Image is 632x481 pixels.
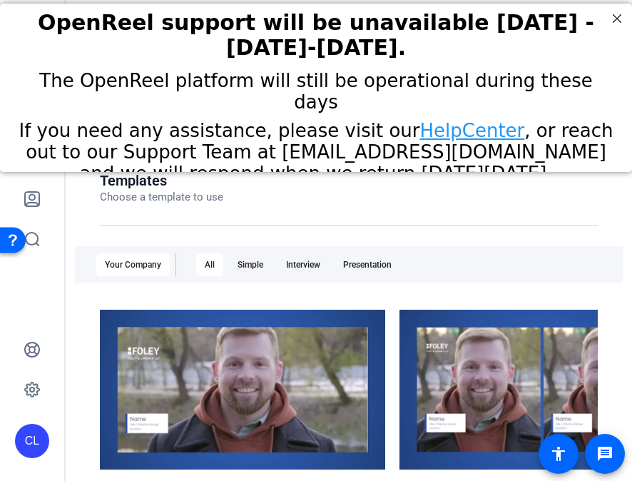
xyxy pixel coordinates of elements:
h2: OpenReel support will be unavailable Thursday - Friday, October 16th-17th. [18,6,614,56]
span: If you need any assistance, please visit our , or reach out to our Support Team at [EMAIL_ADDRESS... [19,116,613,181]
h1: Templates [100,172,223,189]
div: CL [15,424,49,458]
a: HelpCenter [420,116,525,138]
div: All [196,253,223,276]
span: The OpenReel platform will still be operational during these days [39,66,592,109]
div: Simple [229,253,272,276]
div: Interview [277,253,329,276]
div: Close Step [608,6,626,24]
div: Your Company [96,253,170,276]
p: Choose a template to use [100,189,223,206]
mat-icon: message [596,445,613,462]
mat-icon: accessibility [550,445,567,462]
div: Presentation [335,253,400,276]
